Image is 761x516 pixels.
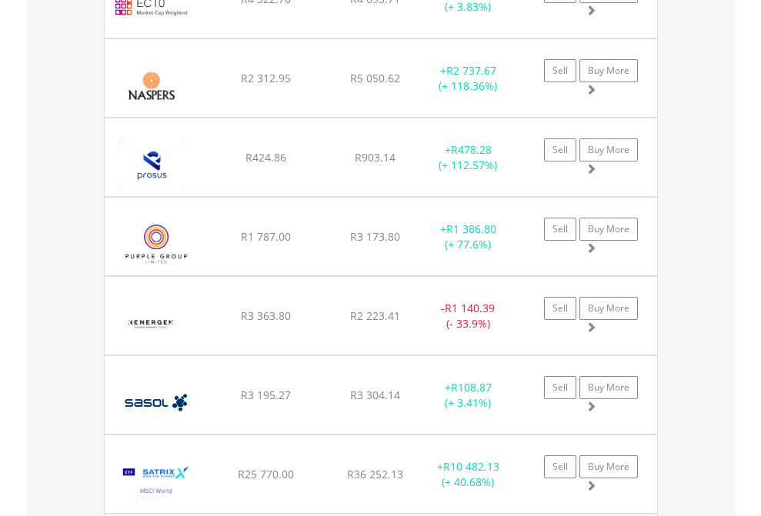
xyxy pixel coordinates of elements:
span: R25 770.00 [238,467,294,481]
a: Buy More [579,455,638,478]
a: Sell [544,59,576,82]
img: EQU.ZA.NPN.png [112,58,190,113]
a: Buy More [579,138,638,161]
span: R1 140.39 [445,301,495,315]
a: Sell [544,218,576,241]
span: R3 173.80 [350,229,400,244]
a: Sell [544,297,576,320]
div: - (- 33.9%) [420,301,516,331]
span: R10 482.13 [443,459,499,474]
a: Buy More [579,59,638,82]
img: EQU.ZA.PPE.png [112,217,201,271]
img: EQU.ZA.SOL.png [112,375,199,430]
div: + (+ 118.36%) [420,63,516,94]
a: Sell [544,376,576,399]
span: R2 737.67 [446,63,496,78]
span: R1 386.80 [446,221,496,236]
span: R3 195.27 [241,388,291,402]
a: Buy More [579,376,638,399]
a: Sell [544,138,576,161]
span: R3 363.80 [241,308,291,323]
span: R1 787.00 [241,229,291,244]
img: EQU.ZA.REN.png [112,296,190,351]
span: R5 050.62 [350,71,400,85]
span: R478.28 [451,142,492,157]
img: EQU.ZA.STXWDM.png [112,454,201,509]
a: Buy More [579,297,638,320]
span: R2 223.41 [350,308,400,323]
div: + (+ 40.68%) [420,459,516,490]
span: R2 312.95 [241,71,291,85]
div: + (+ 112.57%) [420,142,516,173]
span: R424.86 [245,150,286,165]
div: + (+ 3.41%) [420,380,516,411]
a: Sell [544,455,576,478]
a: Buy More [579,218,638,241]
span: R108.87 [451,380,492,394]
span: R36 252.13 [347,467,403,481]
img: EQU.ZA.PRX.png [112,138,190,192]
div: + (+ 77.6%) [420,221,516,252]
span: R903.14 [355,150,396,165]
span: R3 304.14 [350,388,400,402]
